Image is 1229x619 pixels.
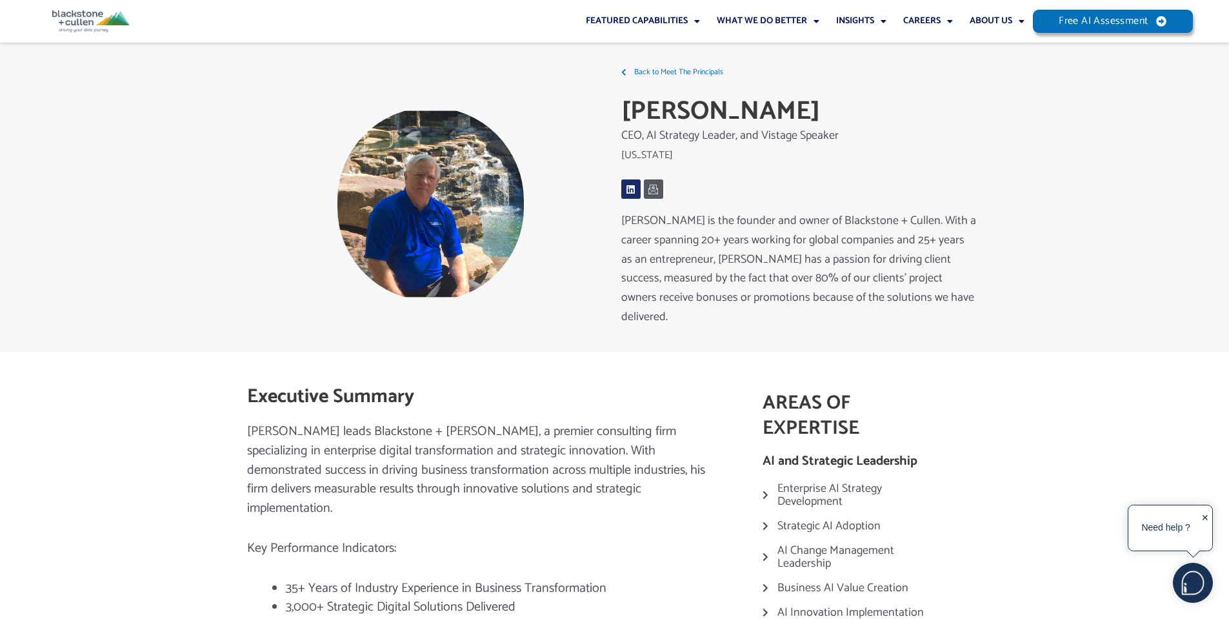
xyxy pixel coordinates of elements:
a: Back to Meet The Principals [621,63,976,82]
div: Need help ? [1130,507,1201,549]
p: CEO, AI Strategy Leader, and Vistage Speaker [621,136,976,136]
span: AI Innovation Implementation [774,606,924,619]
span: Free AI Assessment [1059,16,1148,26]
span: Enterprise AI Strategy Development [774,482,944,508]
h2: Executive Summary [247,384,724,409]
h2: [PERSON_NAME] [621,95,976,128]
a: Free AI Assessment [1033,10,1193,33]
span: Back to Meet The Principals [631,63,723,82]
li: 3,000+ Strategic Digital Solutions Delivered [286,598,724,617]
span: AI Change Management Leadership [774,544,944,570]
p: [PERSON_NAME] is the founder and owner of Blackstone + Cullen. With a career spanning 20+ years w... [621,212,976,327]
p: [PERSON_NAME] leads Blackstone + [PERSON_NAME], a premier consulting firm specializing in enterpr... [247,422,724,518]
span: Strategic AI Adoption [774,520,881,533]
h4: AI and Strategic Leadership [763,454,944,469]
div: ✕ [1201,509,1209,549]
span: Business AI Value Creation [774,582,908,594]
h2: AREAS OF EXPERTISE [763,391,944,441]
img: Lee Blackstone [337,107,524,301]
img: users%2F5SSOSaKfQqXq3cFEnIZRYMEs4ra2%2Fmedia%2Fimages%2F-Bulle%20blanche%20sans%20fond%20%2B%20ma... [1174,563,1212,602]
p: Key Performance Indicators: [247,539,724,558]
li: 35+ Years of Industry Experience in Business Transformation [286,579,724,598]
span: [US_STATE] [621,147,673,164]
